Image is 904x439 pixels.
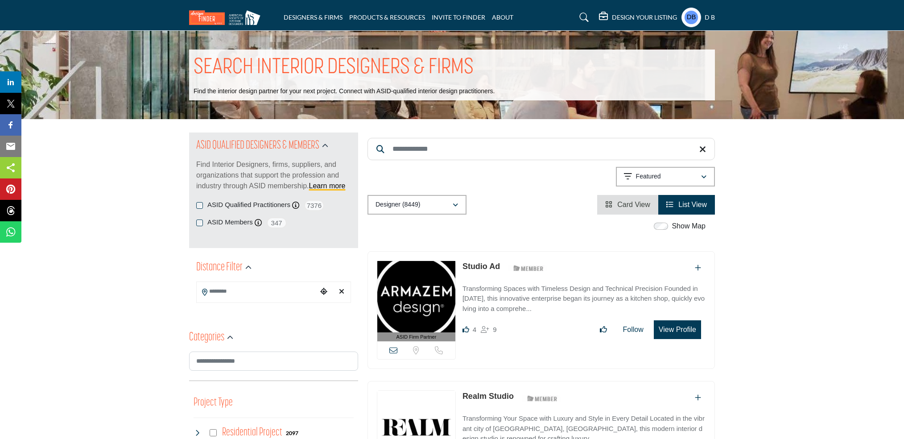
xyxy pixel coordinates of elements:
[286,429,298,437] div: 2097 Results For Residential Project
[376,200,420,209] p: Designer (8449)
[522,393,562,404] img: ASID Members Badge Icon
[396,333,437,341] span: ASID Firm Partner
[377,261,455,342] a: ASID Firm Partner
[705,13,715,22] h5: d b
[678,201,707,208] span: List View
[196,202,203,209] input: ASID Qualified Practitioners checkbox
[695,264,701,272] a: Add To List
[493,326,496,333] span: 9
[210,429,217,436] input: Select Residential Project checkbox
[616,167,715,186] button: Featured
[617,201,650,208] span: Card View
[492,13,513,21] a: ABOUT
[462,261,500,273] p: Studio Ad
[367,138,715,160] input: Search Keyword
[317,282,330,302] div: Choose your current location
[654,320,701,339] button: View Profile
[681,8,701,27] button: Show hide supplier dropdown
[636,172,661,181] p: Featured
[571,10,594,25] a: Search
[462,390,514,402] p: Realm Studio
[309,182,346,190] a: Learn more
[597,195,658,215] li: Card View
[197,283,317,300] input: Search Location
[196,219,203,226] input: ASID Members checkbox
[462,392,514,401] a: Realm Studio
[462,262,500,271] a: Studio Ad
[481,324,496,335] div: Followers
[599,12,677,23] div: DESIGN YOUR LISTING
[462,326,469,333] i: Likes
[207,200,290,210] label: ASID Qualified Practitioners
[462,284,706,314] p: Transforming Spaces with Timeless Design and Technical Precision Founded in [DATE], this innovati...
[432,13,485,21] a: INVITE TO FINDER
[196,138,319,154] h2: ASID QUALIFIED DESIGNERS & MEMBERS
[286,430,298,436] b: 2097
[189,352,358,371] input: Search Category
[194,54,474,82] h1: SEARCH INTERIOR DESIGNERS & FIRMS
[267,217,287,228] span: 347
[194,87,495,96] p: Find the interior design partner for your next project. Connect with ASID-qualified interior desi...
[194,394,233,411] button: Project Type
[508,263,549,274] img: ASID Members Badge Icon
[672,221,706,232] label: Show Map
[196,159,351,191] p: Find Interior Designers, firms, suppliers, and organizations that support the profession and indu...
[473,326,476,333] span: 4
[658,195,715,215] li: List View
[666,201,707,208] a: View List
[207,217,253,228] label: ASID Members
[462,278,706,314] a: Transforming Spaces with Timeless Design and Technical Precision Founded in [DATE], this innovati...
[612,13,677,21] h5: DESIGN YOUR LISTING
[284,13,343,21] a: DESIGNERS & FIRMS
[695,394,701,402] a: Add To List
[367,195,466,215] button: Designer (8449)
[335,282,348,302] div: Clear search location
[617,321,649,339] button: Follow
[594,321,613,339] button: Like listing
[377,261,455,332] img: Studio Ad
[605,201,650,208] a: View Card
[189,10,265,25] img: Site Logo
[196,260,243,276] h2: Distance Filter
[349,13,425,21] a: PRODUCTS & RESOURCES
[189,330,224,346] h2: Categories
[304,200,324,211] span: 7376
